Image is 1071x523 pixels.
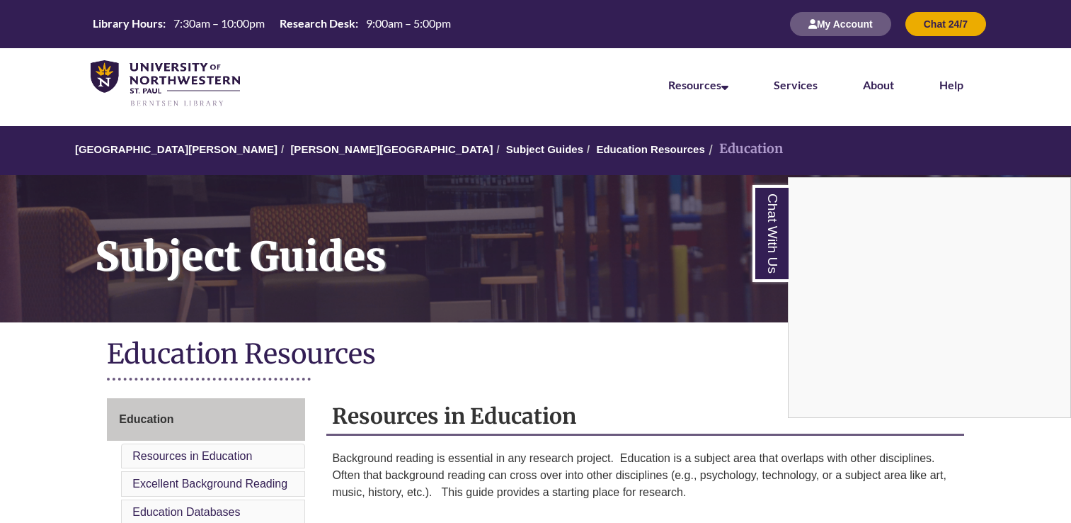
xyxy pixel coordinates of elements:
img: UNWSP Library Logo [91,60,240,108]
a: Services [774,78,818,91]
a: Help [939,78,963,91]
div: Chat With Us [788,177,1071,418]
a: About [863,78,894,91]
a: Resources [668,78,728,91]
iframe: Chat Widget [789,178,1070,417]
a: Chat With Us [752,185,789,282]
